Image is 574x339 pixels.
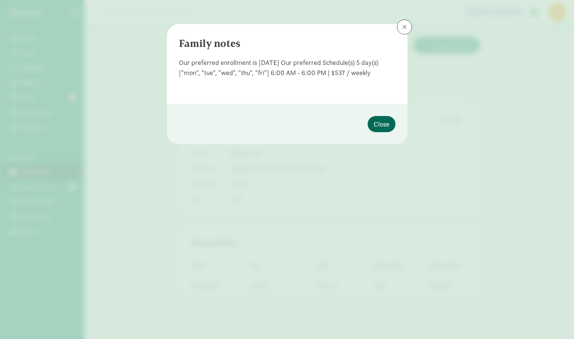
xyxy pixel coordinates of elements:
[179,36,395,51] div: Family notes
[368,116,395,132] button: Close
[536,303,574,339] iframe: Chat Widget
[374,119,389,129] span: Close
[179,57,395,78] div: Our preferred enrollment is [DATE] Our preferred Schedule(s) 5 day(s) ["mon", "tue", "wed", "thu"...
